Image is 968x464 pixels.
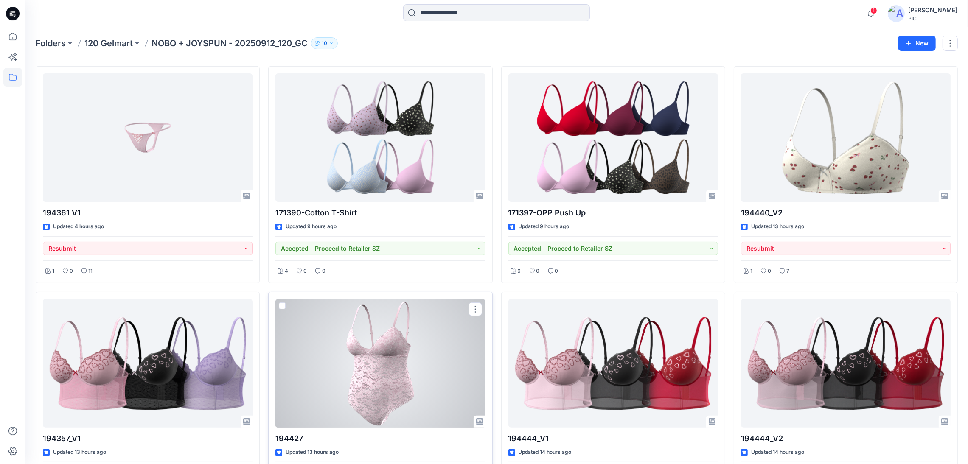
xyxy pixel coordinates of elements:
[518,267,521,276] p: 6
[555,267,558,276] p: 0
[508,207,718,219] p: 171397-OPP Push Up
[322,39,327,48] p: 10
[43,207,253,219] p: 194361 V1
[870,7,877,14] span: 1
[286,448,339,457] p: Updated 13 hours ago
[888,5,905,22] img: avatar
[741,299,951,428] a: 194444_V2
[908,5,957,15] div: [PERSON_NAME]
[536,267,540,276] p: 0
[36,37,66,49] a: Folders
[519,448,572,457] p: Updated 14 hours ago
[898,36,936,51] button: New
[275,207,485,219] p: 171390-Cotton T-Shirt
[508,433,718,444] p: 194444_V1
[84,37,133,49] a: 120 Gelmart
[275,433,485,444] p: 194427
[43,433,253,444] p: 194357_V1
[53,448,106,457] p: Updated 13 hours ago
[508,73,718,202] a: 171397-OPP Push Up
[303,267,307,276] p: 0
[519,222,570,231] p: Updated 9 hours ago
[741,433,951,444] p: 194444_V2
[88,267,93,276] p: 11
[768,267,771,276] p: 0
[786,267,789,276] p: 7
[285,267,288,276] p: 4
[741,207,951,219] p: 194440_V2
[43,73,253,202] a: 194361 V1
[322,267,325,276] p: 0
[508,299,718,428] a: 194444_V1
[52,267,54,276] p: 1
[286,222,337,231] p: Updated 9 hours ago
[70,267,73,276] p: 0
[275,299,485,428] a: 194427
[751,222,804,231] p: Updated 13 hours ago
[311,37,338,49] button: 10
[53,222,104,231] p: Updated 4 hours ago
[275,73,485,202] a: 171390-Cotton T-Shirt
[750,267,752,276] p: 1
[43,299,253,428] a: 194357_V1
[908,15,957,22] div: PIC
[152,37,308,49] p: NOBO + JOYSPUN - 20250912_120_GC
[751,448,804,457] p: Updated 14 hours ago
[741,73,951,202] a: 194440_V2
